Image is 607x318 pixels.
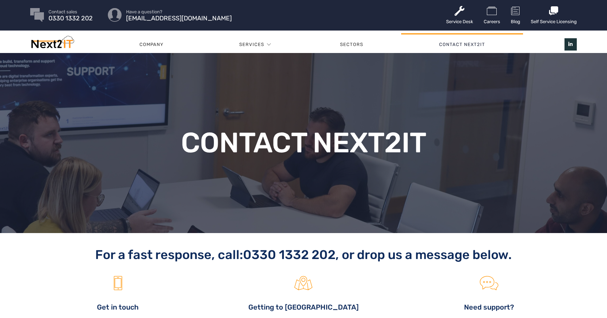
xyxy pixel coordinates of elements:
span: Have a question? [126,9,232,14]
span: [EMAIL_ADDRESS][DOMAIN_NAME] [126,16,232,21]
h1: Contact Next2IT [167,129,440,157]
h4: Get in touch [30,303,205,312]
span: Contact sales [48,9,93,14]
h4: Getting to [GEOGRAPHIC_DATA] [216,303,391,312]
a: Have a question? [EMAIL_ADDRESS][DOMAIN_NAME] [126,9,232,21]
a: 0330 1332 202 [243,247,335,262]
h2: For a fast response, call: , or drop us a message below. [30,247,576,262]
a: Contact Next2IT [401,34,523,55]
a: Services [239,34,264,55]
a: Contact sales 0330 1332 202 [48,9,93,21]
a: Sectors [302,34,401,55]
span: 0330 1332 202 [48,16,93,21]
h4: Need support? [402,303,576,312]
img: Next2IT [30,36,74,52]
a: Company [102,34,201,55]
